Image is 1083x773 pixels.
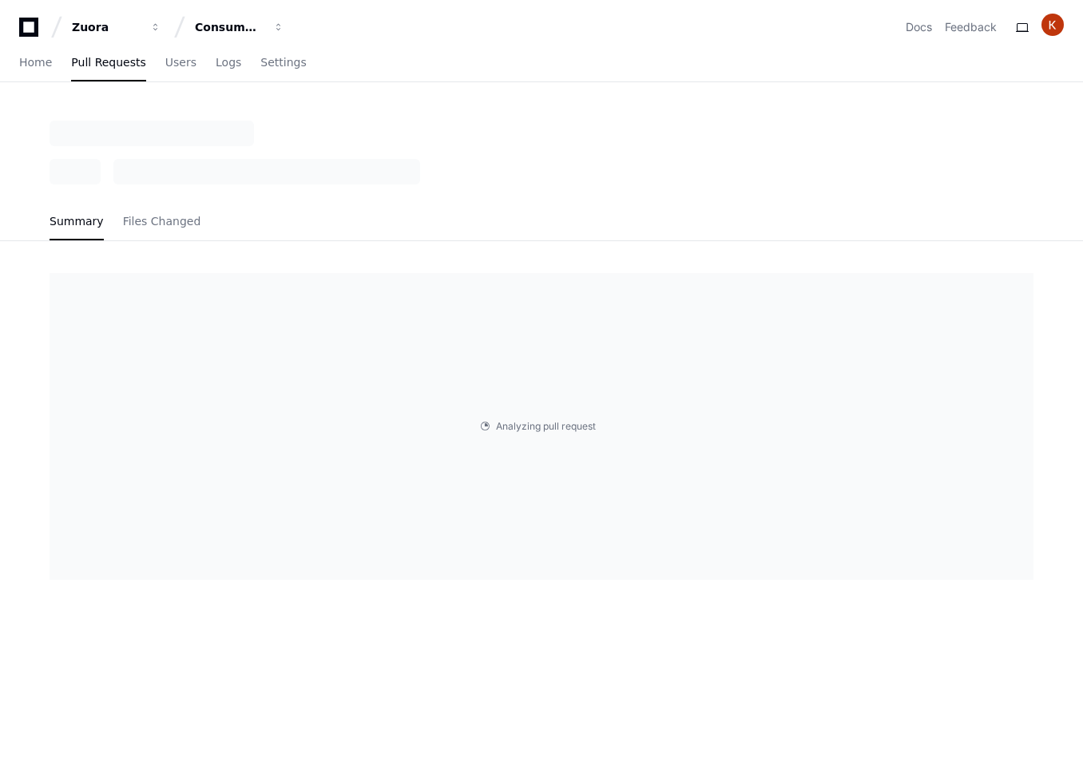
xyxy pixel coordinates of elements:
[71,57,145,67] span: Pull Requests
[123,216,201,226] span: Files Changed
[216,57,241,67] span: Logs
[906,19,932,35] a: Docs
[496,420,596,433] span: Analyzing pull request
[195,19,264,35] div: Consumption
[1041,14,1064,36] img: ACg8ocIO7jtkWN8S2iLRBR-u1BMcRY5-kg2T8U2dj_CWIxGKEUqXVg=s96-c
[65,13,168,42] button: Zuora
[260,57,306,67] span: Settings
[216,45,241,81] a: Logs
[19,57,52,67] span: Home
[72,19,141,35] div: Zuora
[19,45,52,81] a: Home
[50,216,104,226] span: Summary
[71,45,145,81] a: Pull Requests
[188,13,291,42] button: Consumption
[260,45,306,81] a: Settings
[165,45,196,81] a: Users
[945,19,997,35] button: Feedback
[165,57,196,67] span: Users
